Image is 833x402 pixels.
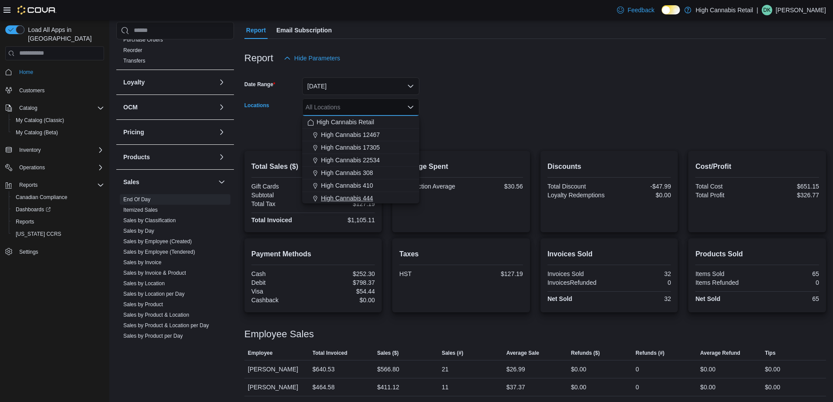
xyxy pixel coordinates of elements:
[16,246,104,257] span: Settings
[399,270,459,277] div: HST
[123,207,158,213] a: Itemized Sales
[123,128,144,136] h3: Pricing
[571,382,586,392] div: $0.00
[636,382,639,392] div: 0
[302,116,419,129] button: High Cannabis Retail
[611,183,671,190] div: -$47.99
[12,127,62,138] a: My Catalog (Beta)
[251,200,311,207] div: Total Tax
[16,145,44,155] button: Inventory
[547,270,607,277] div: Invoices Sold
[321,130,380,139] span: High Cannabis 12467
[216,152,227,162] button: Products
[302,192,419,205] button: High Cannabis 444
[12,204,54,215] a: Dashboards
[700,364,715,374] div: $0.00
[700,350,740,357] span: Average Refund
[280,49,344,67] button: Hide Parameters
[399,249,523,259] h2: Taxes
[12,217,104,227] span: Reports
[463,183,523,190] div: $30.56
[695,295,720,302] strong: Net Sold
[244,81,275,88] label: Date Range
[315,217,375,224] div: $1,105.11
[695,249,819,259] h2: Products Sold
[123,196,150,203] a: End Of Day
[759,295,819,302] div: 65
[302,154,419,167] button: High Cannabis 22534
[611,192,671,199] div: $0.00
[613,1,658,19] a: Feedback
[377,382,399,392] div: $411.12
[571,350,600,357] span: Refunds ($)
[244,378,309,396] div: [PERSON_NAME]
[251,297,311,304] div: Cashback
[123,228,154,234] a: Sales by Day
[12,204,104,215] span: Dashboards
[251,288,311,295] div: Visa
[759,279,819,286] div: 0
[302,141,419,154] button: High Cannabis 17305
[313,364,335,374] div: $640.53
[216,77,227,87] button: Loyalty
[123,178,139,186] h3: Sales
[547,249,671,259] h2: Invoices Sold
[16,66,104,77] span: Home
[123,248,195,255] span: Sales by Employee (Tendered)
[216,177,227,187] button: Sales
[123,270,186,276] a: Sales by Invoice & Product
[244,360,309,378] div: [PERSON_NAME]
[321,143,380,152] span: High Cannabis 17305
[302,129,419,141] button: High Cannabis 12467
[123,36,163,43] span: Purchase Orders
[662,5,680,14] input: Dark Mode
[12,192,104,203] span: Canadian Compliance
[123,301,163,308] a: Sales by Product
[123,217,176,224] a: Sales by Classification
[547,192,607,199] div: Loyalty Redemptions
[251,217,292,224] strong: Total Invoiced
[16,67,37,77] a: Home
[251,249,375,259] h2: Payment Methods
[12,229,65,239] a: [US_STATE] CCRS
[763,5,771,15] span: DK
[123,249,195,255] a: Sales by Employee (Tendered)
[123,332,183,339] span: Sales by Product per Day
[216,102,227,112] button: OCM
[251,270,311,277] div: Cash
[442,364,449,374] div: 21
[123,37,163,43] a: Purchase Orders
[321,194,373,203] span: High Cannabis 444
[315,270,375,277] div: $252.30
[321,168,373,177] span: High Cannabis 308
[12,127,104,138] span: My Catalog (Beta)
[248,350,273,357] span: Employee
[759,192,819,199] div: $326.77
[759,183,819,190] div: $651.15
[636,350,665,357] span: Refunds (#)
[9,126,108,139] button: My Catalog (Beta)
[244,329,314,339] h3: Employee Sales
[123,227,154,234] span: Sales by Day
[315,279,375,286] div: $798.37
[123,269,186,276] span: Sales by Invoice & Product
[762,5,772,15] div: Dylan Kemp
[313,382,335,392] div: $464.58
[123,322,209,329] a: Sales by Product & Location per Day
[442,350,463,357] span: Sales (#)
[19,87,45,94] span: Customers
[123,153,150,161] h3: Products
[19,147,41,154] span: Inventory
[123,153,215,161] button: Products
[696,5,753,15] p: High Cannabis Retail
[377,364,399,374] div: $566.80
[16,84,104,95] span: Customers
[317,118,374,126] span: High Cannabis Retail
[547,279,607,286] div: InvoicesRefunded
[765,364,780,374] div: $0.00
[16,180,104,190] span: Reports
[16,129,58,136] span: My Catalog (Beta)
[12,115,68,126] a: My Catalog (Classic)
[123,322,209,329] span: Sales by Product & Location per Day
[123,178,215,186] button: Sales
